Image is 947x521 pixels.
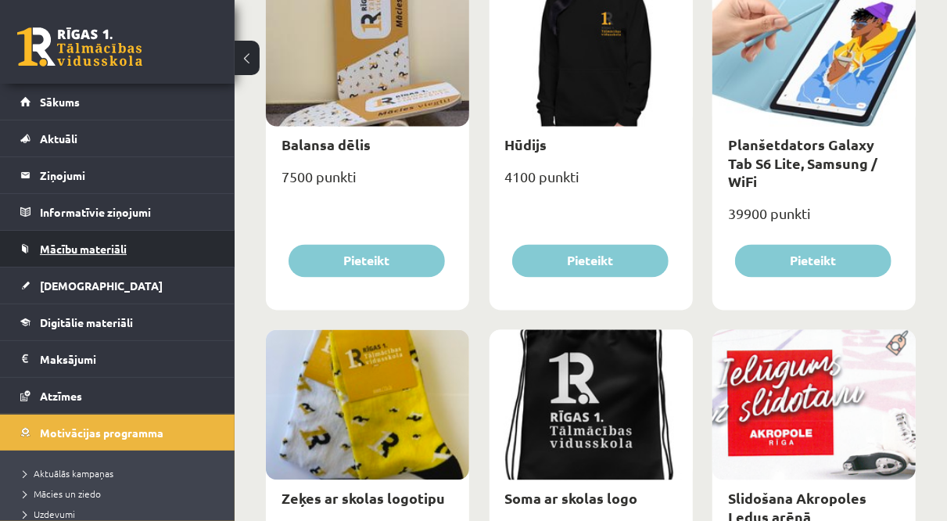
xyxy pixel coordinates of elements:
[512,245,669,278] button: Pieteikt
[505,490,638,508] a: Soma ar skolas logo
[23,508,75,520] span: Uzdevumi
[20,378,215,414] a: Atzīmes
[23,467,113,480] span: Aktuālās kampaņas
[23,507,219,521] a: Uzdevumi
[505,136,547,154] a: Hūdijs
[40,131,77,146] span: Aktuāli
[40,95,80,109] span: Sākums
[40,194,215,230] legend: Informatīvie ziņojumi
[17,27,142,66] a: Rīgas 1. Tālmācības vidusskola
[23,466,219,480] a: Aktuālās kampaņas
[40,242,127,256] span: Mācību materiāli
[40,426,163,440] span: Motivācijas programma
[20,341,215,377] a: Maksājumi
[23,487,219,501] a: Mācies un ziedo
[20,84,215,120] a: Sākums
[40,157,215,193] legend: Ziņojumi
[282,490,445,508] a: Zeķes ar skolas logotipu
[266,164,469,203] div: 7500 punkti
[23,487,101,500] span: Mācies un ziedo
[40,341,215,377] legend: Maksājumi
[20,157,215,193] a: Ziņojumi
[40,278,163,293] span: [DEMOGRAPHIC_DATA]
[20,304,215,340] a: Digitālie materiāli
[20,268,215,304] a: [DEMOGRAPHIC_DATA]
[20,120,215,156] a: Aktuāli
[282,136,371,154] a: Balansa dēlis
[20,194,215,230] a: Informatīvie ziņojumi
[40,315,133,329] span: Digitālie materiāli
[490,164,693,203] div: 4100 punkti
[20,415,215,451] a: Motivācijas programma
[289,245,445,278] button: Pieteikt
[712,201,916,240] div: 39900 punkti
[40,389,82,403] span: Atzīmes
[20,231,215,267] a: Mācību materiāli
[728,136,877,191] a: Planšetdators Galaxy Tab S6 Lite, Samsung / WiFi
[735,245,891,278] button: Pieteikt
[881,330,916,357] img: Populāra prece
